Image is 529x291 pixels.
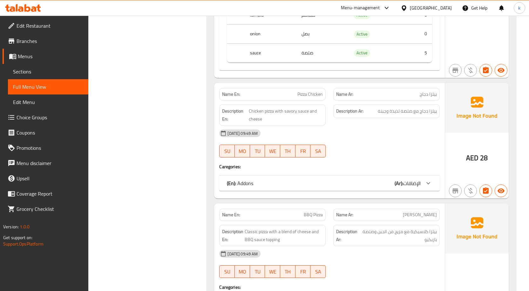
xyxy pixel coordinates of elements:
[3,240,44,248] a: Support.OpsPlatform
[283,147,293,156] span: TH
[479,184,492,197] button: Has choices
[219,145,235,157] button: SU
[222,107,248,123] strong: Description En:
[445,83,509,133] img: Ae5nvW7+0k+MAAAAAElFTkSuQmCC
[250,265,265,278] button: TU
[464,184,477,197] button: Purchased item
[304,211,323,218] span: BBQ Pizza
[495,184,507,197] button: Available
[420,91,437,98] span: بيتزا دجاج
[3,156,88,171] a: Menu disclaimer
[265,145,280,157] button: WE
[17,190,83,197] span: Coverage Report
[219,284,440,290] h4: Caregories:
[313,267,323,276] span: SA
[336,91,353,98] strong: Name Ar:
[17,22,83,30] span: Edit Restaurant
[296,25,346,44] td: بصل
[222,228,243,243] strong: Description En:
[397,44,432,62] td: 5
[222,211,240,218] strong: Name En:
[280,265,295,278] button: TH
[3,125,88,140] a: Coupons
[280,145,295,157] button: TH
[8,79,88,94] a: Full Menu View
[336,211,353,218] strong: Name Ar:
[268,267,278,276] span: WE
[464,64,477,77] button: Purchased item
[403,211,437,218] span: [PERSON_NAME]
[253,267,263,276] span: TU
[3,171,88,186] a: Upsell
[18,52,83,60] span: Menus
[410,4,452,11] div: [GEOGRAPHIC_DATA]
[13,98,83,106] span: Edit Menu
[336,107,363,115] strong: Description Ar:
[268,147,278,156] span: WE
[354,31,370,38] span: Active
[495,64,507,77] button: Available
[3,33,88,49] a: Branches
[222,91,240,98] strong: Name En:
[449,184,462,197] button: Not branch specific item
[3,18,88,33] a: Edit Restaurant
[295,265,311,278] button: FR
[225,251,260,257] span: [DATE] 09:49 AM
[13,83,83,91] span: Full Menu View
[3,186,88,201] a: Coverage Report
[518,4,520,11] span: k
[227,179,253,187] p: Addons
[235,265,250,278] button: MO
[3,110,88,125] a: Choice Groups
[249,107,323,123] span: Chicken pizza with savory sauce and cheese
[253,147,263,156] span: TU
[8,64,88,79] a: Sections
[479,64,492,77] button: Has choices
[403,178,421,188] span: الإضافات
[17,205,83,213] span: Grocery Checklist
[17,114,83,121] span: Choice Groups
[361,228,437,243] span: بيتزا كلاسيكية مع مزيج من الجبن وصلصة باربكيو
[341,4,380,12] div: Menu-management
[17,144,83,152] span: Promotions
[3,49,88,64] a: Menus
[378,107,437,115] span: بيتزا دجاج مع صلصة لذيذة وجبنة
[227,178,236,188] b: (En):
[13,68,83,75] span: Sections
[245,228,323,243] span: Classic pizza with a blend of cheese and BBQ sauce topping
[17,37,83,45] span: Branches
[296,44,346,62] td: صلصة
[3,223,19,231] span: Version:
[8,94,88,110] a: Edit Menu
[17,129,83,136] span: Coupons
[225,130,260,136] span: [DATE] 09:49 AM
[245,44,296,62] th: sauce
[237,267,248,276] span: MO
[3,201,88,217] a: Grocery Checklist
[297,91,323,98] span: Pizza Chicken
[235,145,250,157] button: MO
[219,163,440,170] h4: Caregories:
[17,159,83,167] span: Menu disclaimer
[310,265,326,278] button: SA
[265,265,280,278] button: WE
[17,175,83,182] span: Upsell
[480,152,488,164] span: 28
[283,267,293,276] span: TH
[222,147,232,156] span: SU
[245,25,296,44] th: onion
[298,267,308,276] span: FR
[336,228,360,243] strong: Description Ar:
[3,140,88,156] a: Promotions
[219,265,235,278] button: SU
[354,49,370,57] span: Active
[250,145,265,157] button: TU
[445,204,509,253] img: Ae5nvW7+0k+MAAAAAElFTkSuQmCC
[313,147,323,156] span: SA
[3,233,32,242] span: Get support on:
[237,147,248,156] span: MO
[395,178,403,188] b: (Ar):
[310,145,326,157] button: SA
